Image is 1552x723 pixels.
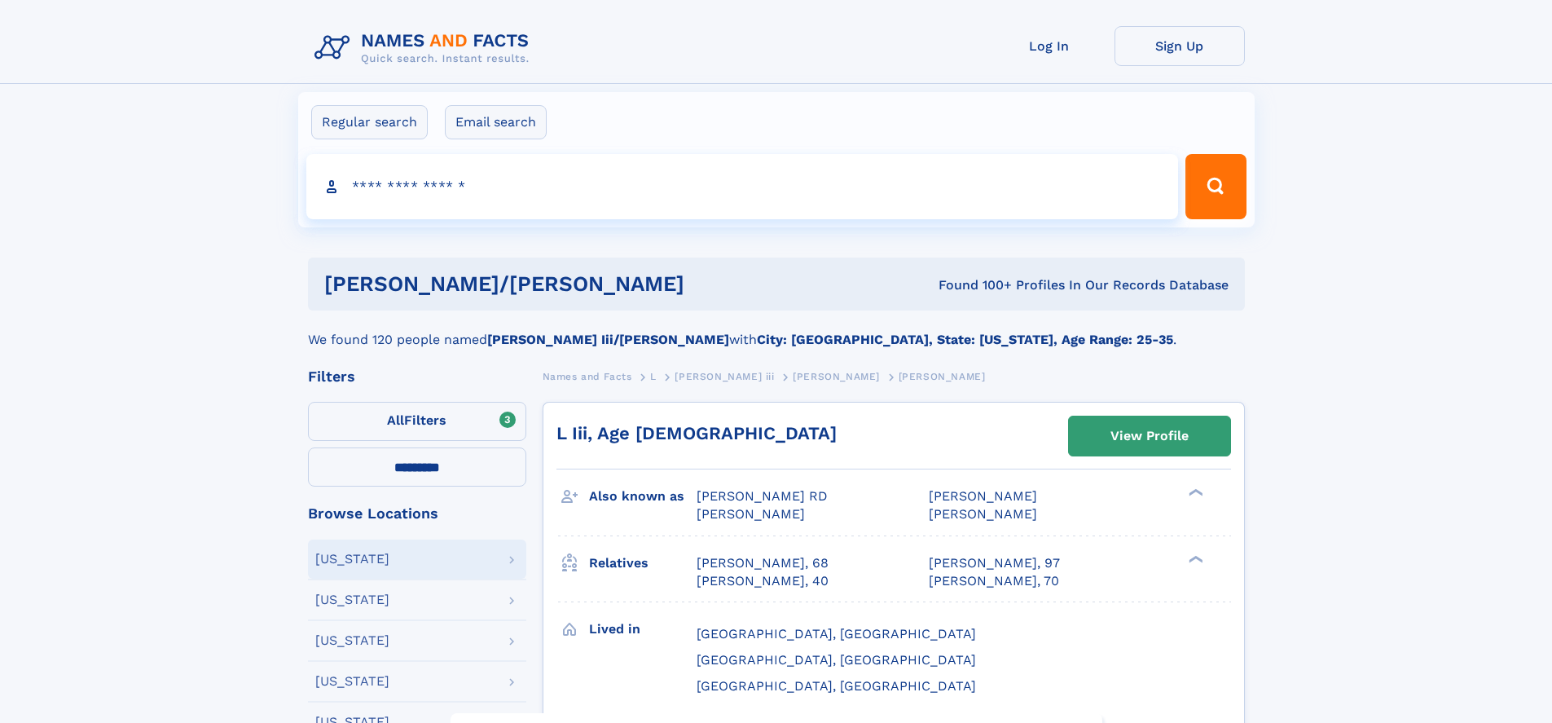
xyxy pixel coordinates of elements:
[811,276,1229,294] div: Found 100+ Profiles In Our Records Database
[984,26,1115,66] a: Log In
[1115,26,1245,66] a: Sign Up
[697,678,976,694] span: [GEOGRAPHIC_DATA], [GEOGRAPHIC_DATA]
[650,371,657,382] span: L
[589,549,697,577] h3: Relatives
[487,332,729,347] b: [PERSON_NAME] Iii/[PERSON_NAME]
[929,506,1037,522] span: [PERSON_NAME]
[589,615,697,643] h3: Lived in
[589,483,697,510] h3: Also known as
[445,105,547,139] label: Email search
[697,572,829,590] a: [PERSON_NAME], 40
[315,593,389,606] div: [US_STATE]
[387,412,404,428] span: All
[315,553,389,566] div: [US_STATE]
[315,634,389,647] div: [US_STATE]
[324,274,811,294] h1: [PERSON_NAME]/[PERSON_NAME]
[308,26,543,70] img: Logo Names and Facts
[675,371,774,382] span: [PERSON_NAME] iii
[543,366,632,386] a: Names and Facts
[697,652,976,668] span: [GEOGRAPHIC_DATA], [GEOGRAPHIC_DATA]
[929,488,1037,504] span: [PERSON_NAME]
[650,366,657,386] a: L
[315,675,389,688] div: [US_STATE]
[793,366,880,386] a: [PERSON_NAME]
[556,423,837,443] a: L Iii, Age [DEMOGRAPHIC_DATA]
[311,105,428,139] label: Regular search
[697,488,828,504] span: [PERSON_NAME] RD
[697,554,829,572] a: [PERSON_NAME], 68
[1185,154,1246,219] button: Search Button
[1185,553,1204,564] div: ❯
[675,366,774,386] a: [PERSON_NAME] iii
[1185,487,1204,498] div: ❯
[757,332,1173,347] b: City: [GEOGRAPHIC_DATA], State: [US_STATE], Age Range: 25-35
[697,626,976,641] span: [GEOGRAPHIC_DATA], [GEOGRAPHIC_DATA]
[929,554,1060,572] a: [PERSON_NAME], 97
[308,402,526,441] label: Filters
[308,369,526,384] div: Filters
[793,371,880,382] span: [PERSON_NAME]
[308,506,526,521] div: Browse Locations
[929,572,1059,590] a: [PERSON_NAME], 70
[1110,417,1189,455] div: View Profile
[306,154,1179,219] input: search input
[1069,417,1230,456] a: View Profile
[697,506,805,522] span: [PERSON_NAME]
[308,311,1245,350] div: We found 120 people named with .
[899,371,986,382] span: [PERSON_NAME]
